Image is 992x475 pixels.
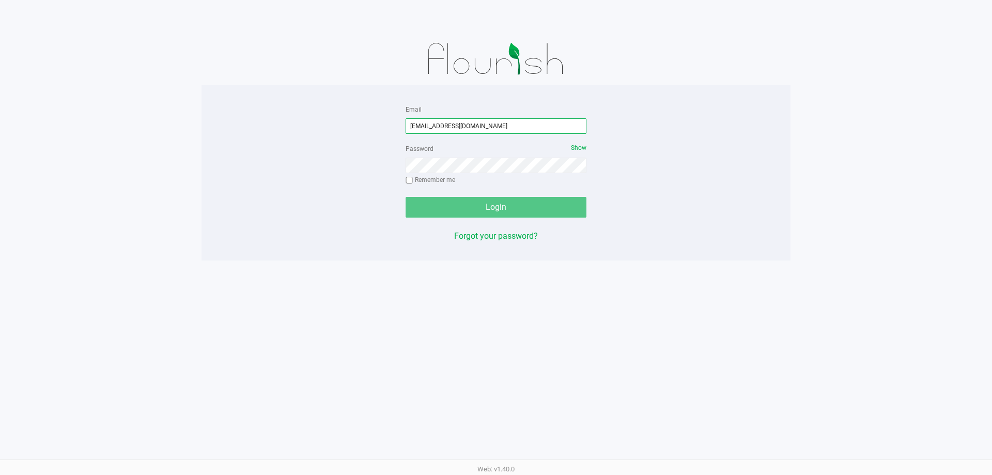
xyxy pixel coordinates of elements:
button: Forgot your password? [454,230,538,242]
span: Show [571,144,586,151]
label: Remember me [406,175,455,185]
label: Password [406,144,433,154]
span: Web: v1.40.0 [477,465,515,473]
label: Email [406,105,422,114]
input: Remember me [406,177,413,184]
